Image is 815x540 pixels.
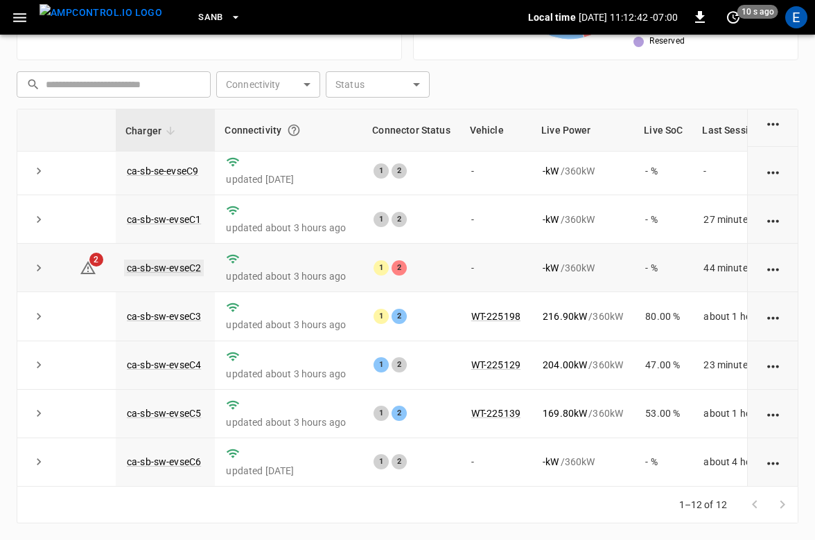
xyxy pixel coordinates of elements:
p: updated [DATE] [226,464,351,478]
th: Live SoC [634,109,692,152]
a: WT-225129 [471,359,520,370]
td: - % [634,195,692,244]
p: updated about 3 hours ago [226,221,351,235]
div: 1 [374,309,389,324]
td: - [460,147,532,195]
div: Connectivity [225,118,353,143]
th: Live Power [532,109,634,152]
button: expand row [28,354,49,375]
a: WT-225139 [471,408,520,419]
div: action cell options [764,164,782,178]
p: - kW [543,213,559,226]
div: 1 [374,357,389,372]
div: action cell options [764,261,782,275]
div: 1 [374,406,389,421]
div: 2 [392,357,407,372]
img: ampcontrol.io logo [40,4,162,21]
a: ca-sb-sw-evseC4 [127,359,201,370]
div: / 360 kW [543,406,623,420]
p: 1–12 of 12 [679,498,728,512]
span: Charger [125,123,179,139]
p: updated about 3 hours ago [226,269,351,283]
span: Reserved [649,35,685,48]
div: 2 [392,454,407,469]
td: about 1 hour ago [692,390,801,438]
p: updated about 3 hours ago [226,415,351,429]
th: Connector Status [362,109,459,152]
td: 27 minutes ago [692,195,801,244]
div: 2 [392,406,407,421]
div: action cell options [764,213,782,226]
td: about 4 hours ago [692,438,801,487]
button: SanB [193,4,247,31]
a: WT-225198 [471,311,520,322]
div: action cell options [764,406,782,420]
button: expand row [28,209,49,230]
div: action cell options [764,309,782,323]
p: 216.90 kW [543,309,587,323]
p: updated about 3 hours ago [226,367,351,381]
div: action cell options [764,358,782,372]
div: / 360 kW [543,164,623,178]
div: action cell options [764,455,782,469]
td: - [460,244,532,292]
button: expand row [28,161,49,181]
td: 53.00 % [634,390,692,438]
p: updated [DATE] [226,172,351,186]
td: 80.00 % [634,292,692,341]
div: 1 [374,260,389,276]
div: 2 [392,212,407,227]
td: - % [634,244,692,292]
a: ca-sb-sw-evseC1 [127,214,201,225]
span: 10 s ago [737,5,778,19]
a: ca-sb-se-evseC9 [127,165,198,177]
button: set refresh interval [722,6,744,28]
div: 2 [392,163,407,179]
p: Local time [528,10,576,24]
div: 2 [392,260,407,276]
td: 44 minutes ago [692,244,801,292]
div: / 360 kW [543,358,623,372]
p: [DATE] 11:12:42 -07:00 [579,10,678,24]
p: updated about 3 hours ago [226,318,351,332]
button: expand row [28,306,49,327]
p: 169.80 kW [543,406,587,420]
div: profile-icon [785,6,807,28]
p: 204.00 kW [543,358,587,372]
td: - [460,438,532,487]
td: - % [634,438,692,487]
a: ca-sb-sw-evseC2 [124,260,204,276]
div: / 360 kW [543,213,623,226]
button: expand row [28,451,49,472]
th: Last Session [692,109,801,152]
a: ca-sb-sw-evseC6 [127,456,201,467]
span: 2 [89,253,103,267]
a: ca-sb-sw-evseC5 [127,408,201,419]
div: 1 [374,454,389,469]
td: 23 minutes ago [692,341,801,390]
button: expand row [28,403,49,424]
td: - [460,195,532,244]
p: - kW [543,164,559,178]
a: 2 [80,262,96,273]
p: - kW [543,261,559,275]
div: / 360 kW [543,261,623,275]
a: ca-sb-sw-evseC3 [127,311,201,322]
div: 1 [374,163,389,179]
div: / 360 kW [543,309,623,323]
div: 1 [374,212,389,227]
p: - kW [543,455,559,469]
div: / 360 kW [543,455,623,469]
td: - % [634,147,692,195]
span: SanB [198,10,223,26]
button: Connection between the charger and our software. [281,118,306,143]
td: - [692,147,801,195]
td: about 1 hour ago [692,292,801,341]
td: 47.00 % [634,341,692,390]
div: action cell options [764,116,782,129]
th: Vehicle [460,109,532,152]
div: 2 [392,309,407,324]
button: expand row [28,258,49,278]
